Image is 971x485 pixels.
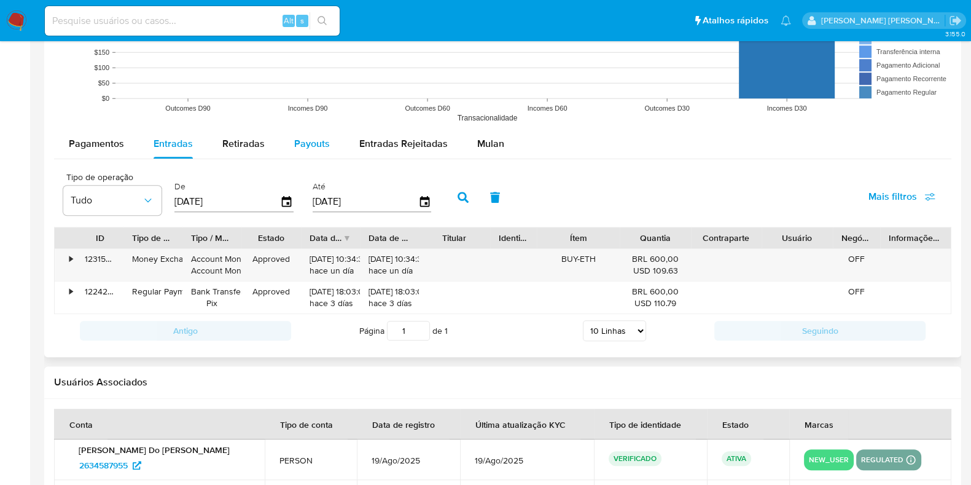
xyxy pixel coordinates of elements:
span: Alt [284,15,294,26]
p: danilo.toledo@mercadolivre.com [821,15,945,26]
input: Pesquise usuários ou casos... [45,13,340,29]
a: Notificações [781,15,791,26]
span: s [300,15,304,26]
h2: Usuários Associados [54,376,951,388]
span: 3.155.0 [945,29,965,39]
a: Sair [949,14,962,27]
span: Atalhos rápidos [703,14,768,27]
button: search-icon [310,12,335,30]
